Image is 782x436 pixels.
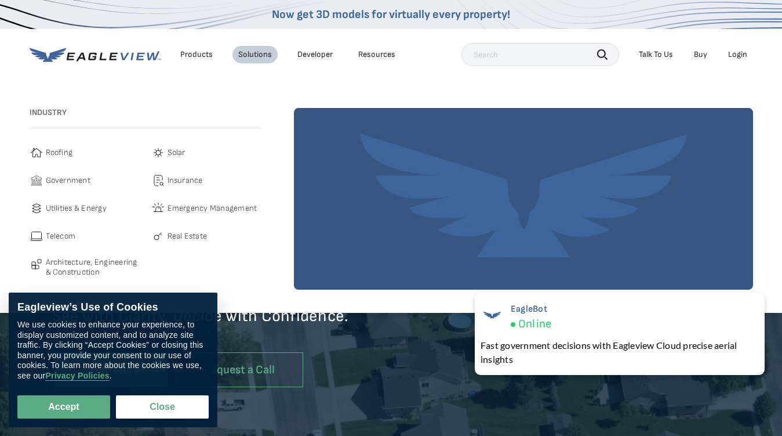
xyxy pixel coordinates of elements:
a: Telecom [30,229,140,243]
span: EagleBot [511,304,551,315]
div: Products [180,49,213,60]
a: Government [30,174,140,188]
span: Telecom [46,229,76,243]
a: Buy [694,49,707,60]
a: Request a Call [176,352,303,388]
span: Solar [168,146,186,160]
img: architecture-icon.svg [30,257,43,271]
div: We use cookies to enhance your experience, to display customized content, and to analyze site tra... [17,320,209,381]
img: insurance-icon.svg [151,174,165,188]
div: Login [728,49,747,60]
a: Developer [297,49,333,60]
img: telecom-icon.svg [30,229,43,243]
div: Resources [358,49,395,60]
span: Roofing [46,146,73,160]
span: Real Estate [168,229,208,243]
a: Architecture, Engineering & Construction [30,257,140,278]
a: Roofing [30,146,140,160]
a: Privacy Policies [45,371,109,381]
img: government-icon.svg [30,174,43,188]
div: Talk To Us [639,49,673,60]
img: solutions-default-image-1.webp [294,108,753,290]
a: Utilities & Energy [30,201,140,215]
img: solar-icon.svg [151,146,165,160]
span: Online [518,317,551,331]
img: utilities-icon.svg [30,201,43,215]
div: Fast government decisions with Eagleview Cloud precise aerial insights [481,338,759,366]
div: Solutions [238,49,272,60]
span: Insurance [168,174,203,188]
a: Real Estate [151,229,261,243]
h3: Industry [30,108,261,118]
img: emergency-icon.svg [151,201,165,215]
span: Government [46,174,90,188]
a: Solar [151,146,261,160]
p: See with Clarity. Decide with Confidence. [52,306,391,344]
button: Close [116,395,209,419]
img: EagleBot [481,304,504,327]
a: Insurance [151,174,261,188]
span: Architecture, Engineering & Construction [46,257,140,278]
div: Eagleview’s Use of Cookies [17,301,209,314]
span: Emergency Management [168,201,257,215]
input: Search [461,43,619,66]
a: Emergency Management [151,201,261,215]
button: Accept [17,395,110,419]
img: roofing-icon.svg [30,146,43,160]
a: Now get 3D models for virtually every property! [272,8,510,21]
img: real-estate-icon.svg [151,229,165,243]
span: Utilities & Energy [46,201,107,215]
